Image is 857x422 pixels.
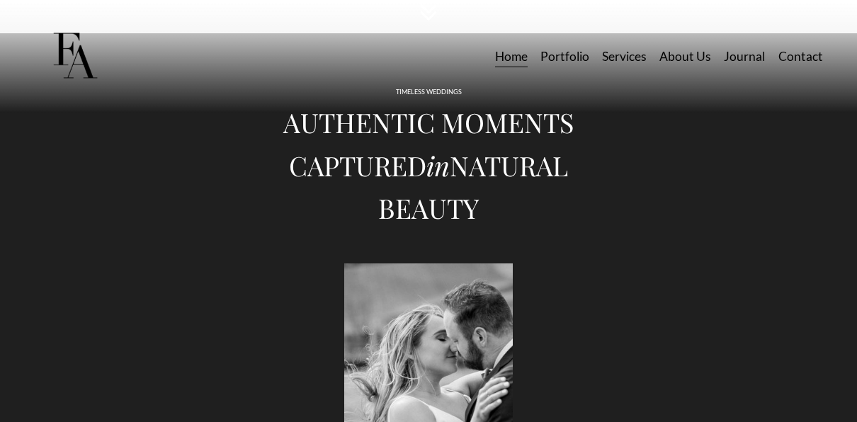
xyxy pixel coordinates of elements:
a: Journal [724,44,765,69]
a: Contact [778,44,823,69]
span: AUTHENTIC MOMENTS CAPTURED NATURAL BEAUTY [283,104,580,225]
a: Services [602,44,647,69]
a: Home [495,44,528,69]
img: Frost Artistry [34,16,115,97]
a: Portfolio [540,44,589,69]
em: in [426,147,450,183]
a: About Us [659,44,711,69]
